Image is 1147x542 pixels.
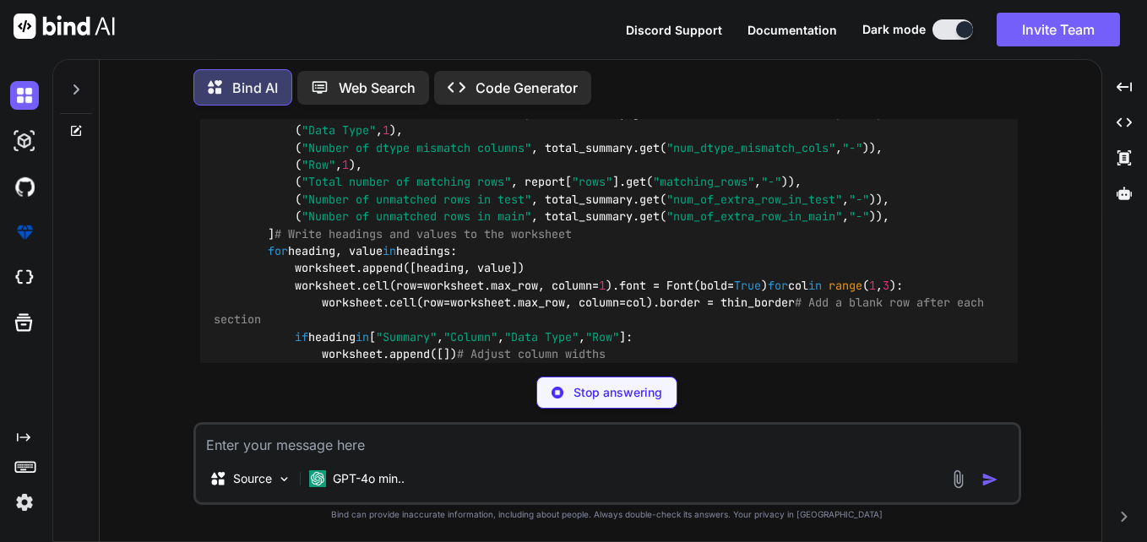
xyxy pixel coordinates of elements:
[734,278,761,293] span: True
[275,226,572,241] span: # Write headings and values to the worksheet
[829,278,862,293] span: range
[653,175,754,190] span: "matching_rows"
[849,192,869,207] span: "-"
[476,78,578,98] p: Code Generator
[309,470,326,487] img: GPT-4o mini
[10,218,39,247] img: premium
[997,13,1120,46] button: Invite Team
[10,172,39,201] img: githubDark
[504,329,579,344] span: "Data Type"
[869,278,876,293] span: 1
[849,209,869,225] span: "-"
[862,21,926,38] span: Dark mode
[302,123,376,138] span: "Data Type"
[302,175,511,190] span: "Total number of matching rows"
[808,278,822,293] span: in
[214,295,991,327] span: # Add a blank row after each section
[747,21,837,39] button: Documentation
[383,243,396,258] span: in
[232,78,278,98] p: Bind AI
[457,347,606,362] span: # Adjust column widths
[10,263,39,292] img: cloudideIcon
[333,470,405,487] p: GPT-4o min..
[277,472,291,486] img: Pick Models
[599,278,606,293] span: 1
[193,508,1021,521] p: Bind can provide inaccurate information, including about people. Always double-check its answers....
[666,140,835,155] span: "num_dtype_mismatch_cols"
[572,175,612,190] span: "rows"
[356,329,369,344] span: in
[302,140,531,155] span: "Number of dtype mismatch columns"
[626,21,722,39] button: Discord Support
[883,278,889,293] span: 3
[302,157,335,172] span: "Row"
[626,23,722,37] span: Discord Support
[339,78,416,98] p: Web Search
[585,329,619,344] span: "Row"
[295,329,308,344] span: if
[666,209,842,225] span: "num_of_extra_row_in_main"
[302,192,531,207] span: "Number of unmatched rows in test"
[233,470,272,487] p: Source
[747,23,837,37] span: Documentation
[10,488,39,517] img: settings
[768,278,788,293] span: for
[842,140,862,155] span: "-"
[376,329,437,344] span: "Summary"
[573,384,662,401] p: Stop answering
[666,192,842,207] span: "num_of_extra_row_in_test"
[383,123,389,138] span: 1
[949,469,968,489] img: attachment
[761,175,781,190] span: "-"
[268,243,288,258] span: for
[302,209,531,225] span: "Number of unmatched rows in main"
[10,127,39,155] img: darkAi-studio
[10,81,39,110] img: darkChat
[981,471,998,488] img: icon
[443,329,497,344] span: "Column"
[342,157,349,172] span: 1
[14,14,115,39] img: Bind AI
